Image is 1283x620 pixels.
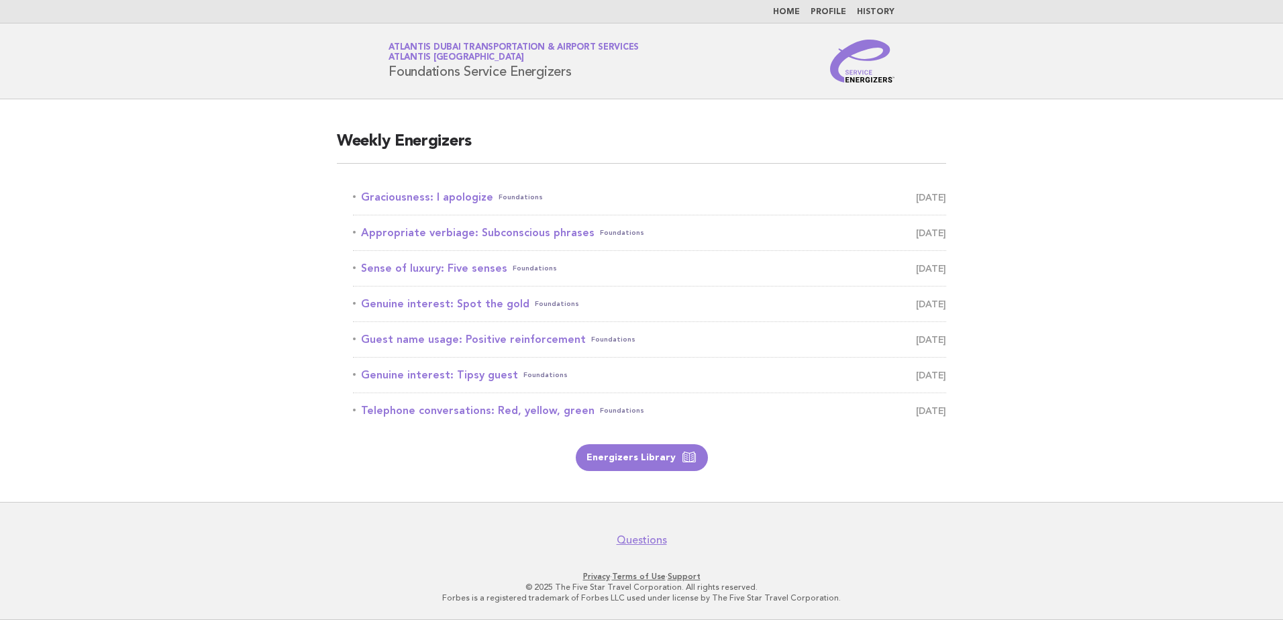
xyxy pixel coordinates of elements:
[231,582,1052,592] p: © 2025 The Five Star Travel Corporation. All rights reserved.
[600,401,644,420] span: Foundations
[535,295,579,313] span: Foundations
[600,223,644,242] span: Foundations
[389,44,639,79] h1: Foundations Service Energizers
[353,295,946,313] a: Genuine interest: Spot the goldFoundations [DATE]
[523,366,568,384] span: Foundations
[916,295,946,313] span: [DATE]
[353,330,946,349] a: Guest name usage: Positive reinforcementFoundations [DATE]
[499,188,543,207] span: Foundations
[337,131,946,164] h2: Weekly Energizers
[513,259,557,278] span: Foundations
[576,444,708,471] a: Energizers Library
[583,572,610,581] a: Privacy
[830,40,894,83] img: Service Energizers
[389,54,524,62] span: Atlantis [GEOGRAPHIC_DATA]
[591,330,635,349] span: Foundations
[916,366,946,384] span: [DATE]
[916,188,946,207] span: [DATE]
[916,330,946,349] span: [DATE]
[231,571,1052,582] p: · ·
[353,401,946,420] a: Telephone conversations: Red, yellow, greenFoundations [DATE]
[916,223,946,242] span: [DATE]
[773,8,800,16] a: Home
[668,572,701,581] a: Support
[857,8,894,16] a: History
[612,572,666,581] a: Terms of Use
[231,592,1052,603] p: Forbes is a registered trademark of Forbes LLC used under license by The Five Star Travel Corpora...
[811,8,846,16] a: Profile
[617,533,667,547] a: Questions
[353,366,946,384] a: Genuine interest: Tipsy guestFoundations [DATE]
[389,43,639,62] a: Atlantis Dubai Transportation & Airport ServicesAtlantis [GEOGRAPHIC_DATA]
[353,259,946,278] a: Sense of luxury: Five sensesFoundations [DATE]
[916,401,946,420] span: [DATE]
[353,223,946,242] a: Appropriate verbiage: Subconscious phrasesFoundations [DATE]
[353,188,946,207] a: Graciousness: I apologizeFoundations [DATE]
[916,259,946,278] span: [DATE]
